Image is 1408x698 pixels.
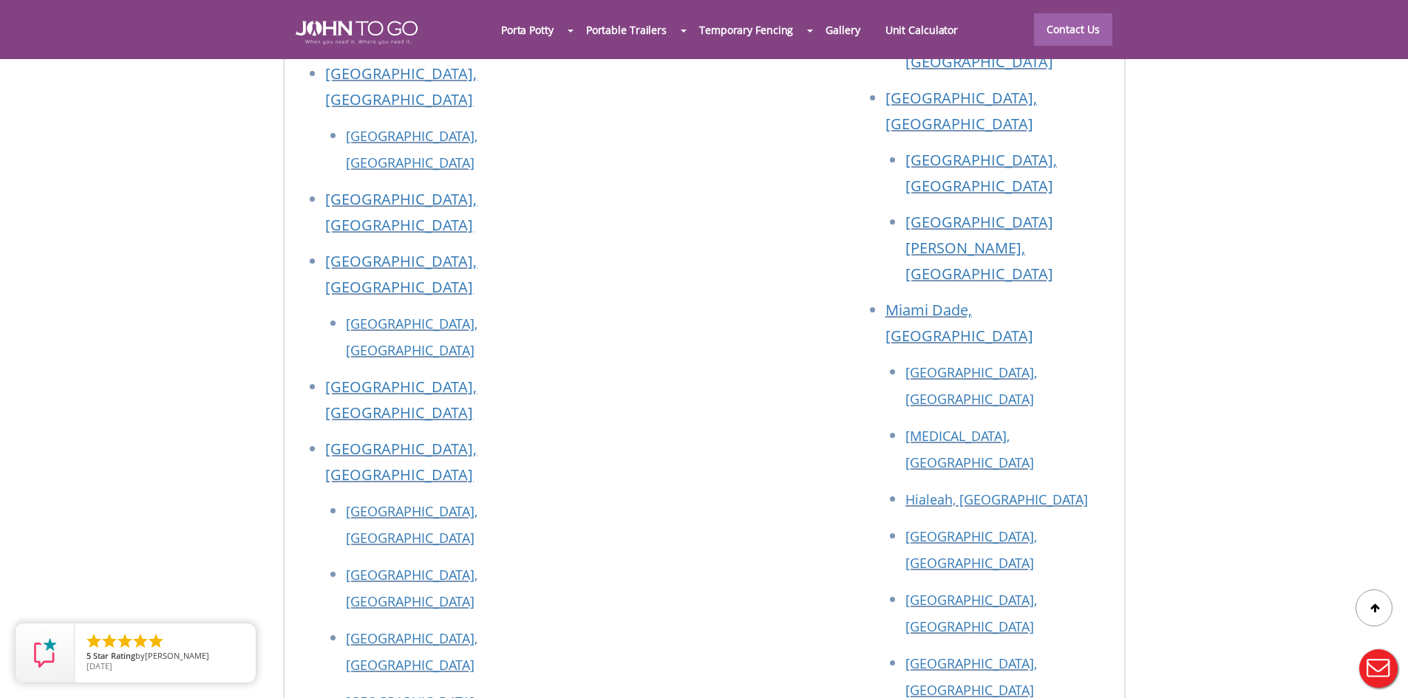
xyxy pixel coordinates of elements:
span: [DATE] [86,660,112,671]
li:  [116,632,134,650]
a: [GEOGRAPHIC_DATA], [GEOGRAPHIC_DATA] [325,64,477,109]
span: Star Rating [93,650,135,661]
img: Review Rating [30,638,60,668]
a: [GEOGRAPHIC_DATA], [GEOGRAPHIC_DATA] [346,629,477,674]
a: [GEOGRAPHIC_DATA], [GEOGRAPHIC_DATA] [325,377,477,422]
span: [PERSON_NAME] [145,650,209,661]
a: [GEOGRAPHIC_DATA], [GEOGRAPHIC_DATA] [905,363,1037,408]
a: [GEOGRAPHIC_DATA], [GEOGRAPHIC_DATA] [905,150,1057,196]
a: [GEOGRAPHIC_DATA], [GEOGRAPHIC_DATA] [346,315,477,359]
a: [GEOGRAPHIC_DATA], [GEOGRAPHIC_DATA] [325,189,477,235]
a: Gallery [813,14,872,46]
a: Contact Us [1034,13,1112,46]
button: Live Chat [1349,639,1408,698]
span: 5 [86,650,91,661]
a: [GEOGRAPHIC_DATA], [GEOGRAPHIC_DATA] [346,127,477,171]
a: Unit Calculator [873,14,971,46]
a: [GEOGRAPHIC_DATA], [GEOGRAPHIC_DATA] [885,88,1037,134]
a: [GEOGRAPHIC_DATA], [GEOGRAPHIC_DATA] [905,26,1057,72]
li:  [132,632,149,650]
a: [GEOGRAPHIC_DATA], [GEOGRAPHIC_DATA] [346,502,477,547]
a: Miami Dade, [GEOGRAPHIC_DATA] [885,300,1033,346]
li:  [147,632,165,650]
a: Portable Trailers [574,14,679,46]
a: [GEOGRAPHIC_DATA][PERSON_NAME], [GEOGRAPHIC_DATA] [905,212,1053,284]
a: [GEOGRAPHIC_DATA], [GEOGRAPHIC_DATA] [905,591,1037,635]
span: by [86,651,244,662]
a: Hialeah, [GEOGRAPHIC_DATA] [905,490,1088,508]
a: Porta Potty [489,14,566,46]
a: Temporary Fencing [687,14,806,46]
a: [GEOGRAPHIC_DATA], [GEOGRAPHIC_DATA] [325,251,477,297]
li:  [85,632,103,650]
a: [GEOGRAPHIC_DATA], [GEOGRAPHIC_DATA] [346,566,477,610]
img: JOHN to go [296,21,418,44]
a: [GEOGRAPHIC_DATA], [GEOGRAPHIC_DATA] [325,439,477,485]
li:  [101,632,118,650]
a: [MEDICAL_DATA], [GEOGRAPHIC_DATA] [905,427,1034,471]
a: [GEOGRAPHIC_DATA], [GEOGRAPHIC_DATA] [905,527,1037,572]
